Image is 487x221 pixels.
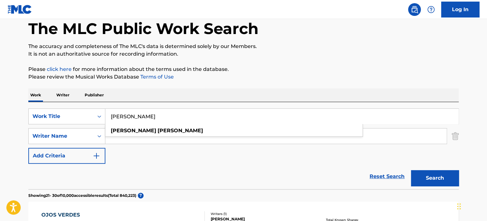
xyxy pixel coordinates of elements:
div: Work Title [32,113,90,120]
a: click here [47,66,72,72]
h1: The MLC Public Work Search [28,19,258,38]
a: Public Search [408,3,421,16]
span: ? [138,193,144,198]
strong: [PERSON_NAME] [111,128,156,134]
strong: [PERSON_NAME] [158,128,203,134]
p: Publisher [83,88,106,102]
img: 9d2ae6d4665cec9f34b9.svg [93,152,100,160]
p: It is not an authoritative source for recording information. [28,50,459,58]
button: Add Criteria [28,148,105,164]
a: Reset Search [366,169,408,183]
img: help [427,6,435,13]
form: Search Form [28,108,459,189]
div: OJOS VERDES [41,211,98,219]
a: Terms of Use [139,74,174,80]
p: Work [28,88,43,102]
p: Please review the Musical Works Database [28,73,459,81]
p: The accuracy and completeness of The MLC's data is determined solely by our Members. [28,43,459,50]
p: Please for more information about the terms used in the database. [28,66,459,73]
button: Search [411,170,459,186]
img: search [411,6,418,13]
a: Log In [441,2,479,17]
iframe: Chat Widget [455,190,487,221]
p: Writer [54,88,71,102]
p: Showing 21 - 30 of 10,000 accessible results (Total 840,223 ) [28,193,136,198]
div: Writer Name [32,132,90,140]
img: MLC Logo [8,5,32,14]
img: Delete Criterion [452,128,459,144]
div: Drag [457,197,461,216]
div: Help [425,3,437,16]
div: Writers ( 1 ) [211,211,307,216]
